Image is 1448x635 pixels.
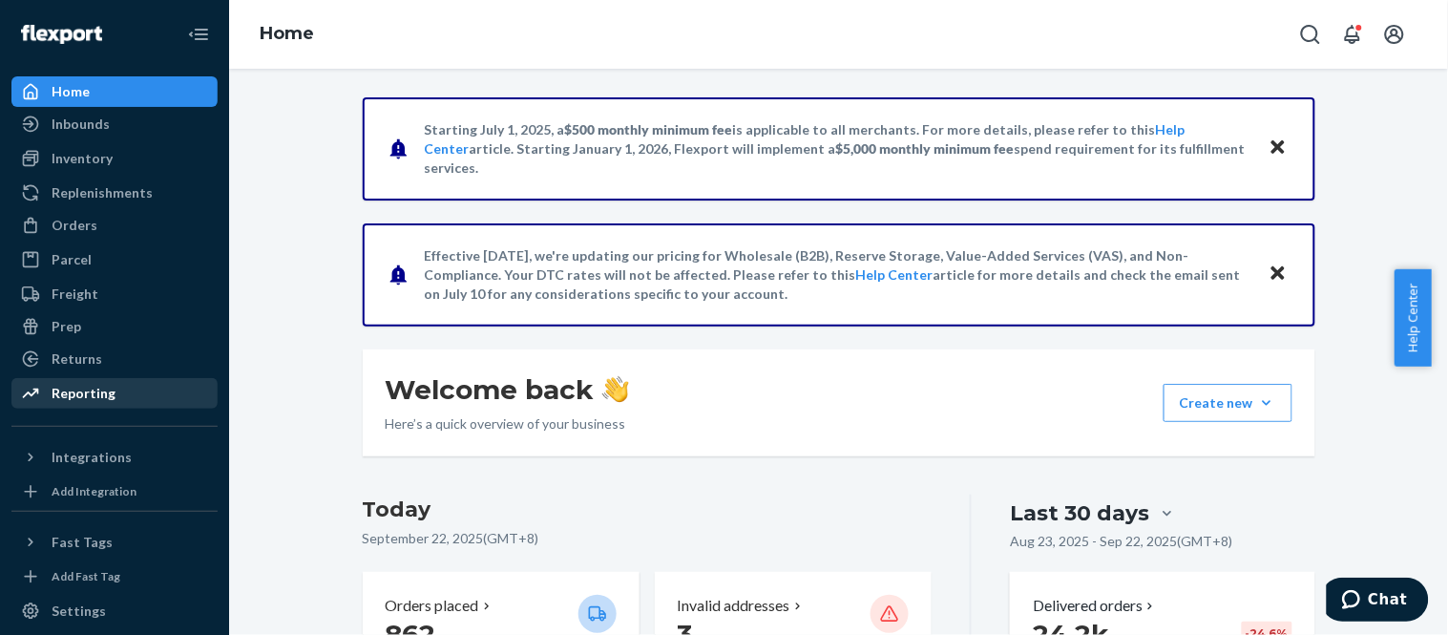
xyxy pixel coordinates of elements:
[11,210,218,241] a: Orders
[52,317,81,336] div: Prep
[52,82,90,101] div: Home
[1333,15,1372,53] button: Open notifications
[21,25,102,44] img: Flexport logo
[52,216,97,235] div: Orders
[1266,135,1291,162] button: Close
[260,23,314,44] a: Home
[52,568,120,584] div: Add Fast Tag
[52,602,106,621] div: Settings
[1033,595,1158,617] button: Delivered orders
[11,279,218,309] a: Freight
[386,372,629,407] h1: Welcome back
[52,115,110,134] div: Inbounds
[565,121,733,138] span: $500 monthly minimum fee
[11,143,218,174] a: Inventory
[52,285,98,304] div: Freight
[425,246,1250,304] p: Effective [DATE], we're updating our pricing for Wholesale (B2B), Reserve Storage, Value-Added Se...
[52,483,136,499] div: Add Integration
[52,384,115,403] div: Reporting
[1375,15,1414,53] button: Open account menu
[11,527,218,558] button: Fast Tags
[52,250,92,269] div: Parcel
[363,529,933,548] p: September 22, 2025 ( GMT+8 )
[678,595,790,617] p: Invalid addresses
[11,565,218,588] a: Add Fast Tag
[11,596,218,626] a: Settings
[11,244,218,275] a: Parcel
[1327,578,1429,625] iframe: Opens a widget where you can chat to one of our agents
[11,109,218,139] a: Inbounds
[52,448,132,467] div: Integrations
[386,595,479,617] p: Orders placed
[11,480,218,503] a: Add Integration
[836,140,1015,157] span: $5,000 monthly minimum fee
[11,442,218,473] button: Integrations
[179,15,218,53] button: Close Navigation
[11,344,218,374] a: Returns
[52,183,153,202] div: Replenishments
[52,533,113,552] div: Fast Tags
[1395,269,1432,367] button: Help Center
[52,149,113,168] div: Inventory
[11,378,218,409] a: Reporting
[11,311,218,342] a: Prep
[1266,261,1291,288] button: Close
[1010,498,1149,528] div: Last 30 days
[425,120,1250,178] p: Starting July 1, 2025, a is applicable to all merchants. For more details, please refer to this a...
[1010,532,1232,551] p: Aug 23, 2025 - Sep 22, 2025 ( GMT+8 )
[856,266,934,283] a: Help Center
[1291,15,1330,53] button: Open Search Box
[386,414,629,434] p: Here’s a quick overview of your business
[52,349,102,369] div: Returns
[602,376,629,403] img: hand-wave emoji
[244,7,329,62] ol: breadcrumbs
[363,495,933,525] h3: Today
[11,76,218,107] a: Home
[11,178,218,208] a: Replenishments
[1164,384,1292,422] button: Create new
